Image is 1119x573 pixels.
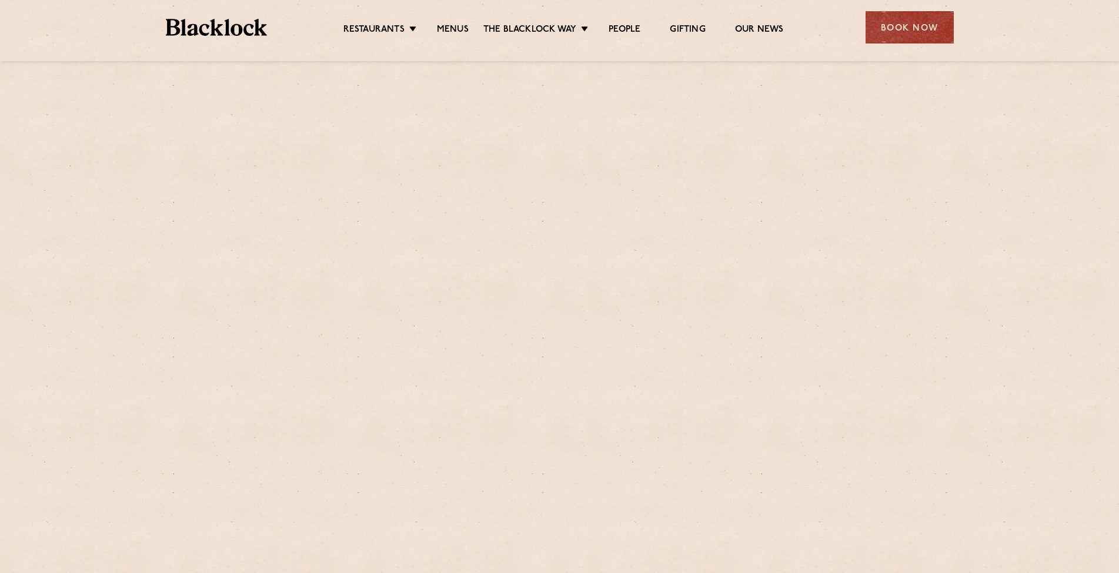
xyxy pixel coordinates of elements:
[670,24,705,37] a: Gifting
[343,24,405,37] a: Restaurants
[866,11,954,43] div: Book Now
[735,24,784,37] a: Our News
[483,24,576,37] a: The Blacklock Way
[166,19,268,36] img: BL_Textured_Logo-footer-cropped.svg
[609,24,640,37] a: People
[437,24,469,37] a: Menus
